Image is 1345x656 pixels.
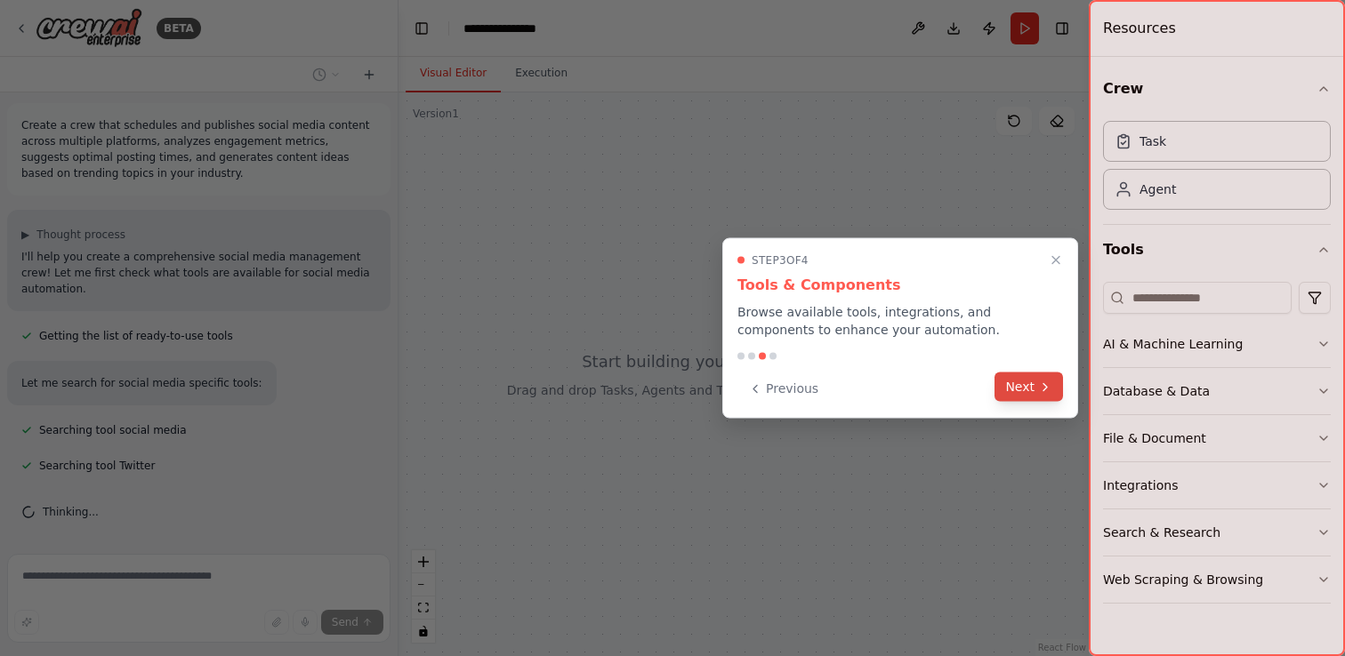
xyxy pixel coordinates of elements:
[737,303,1063,339] p: Browse available tools, integrations, and components to enhance your automation.
[409,16,434,41] button: Hide left sidebar
[737,374,829,404] button: Previous
[995,372,1063,402] button: Next
[1045,250,1067,271] button: Close walkthrough
[737,275,1063,296] h3: Tools & Components
[752,253,809,268] span: Step 3 of 4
